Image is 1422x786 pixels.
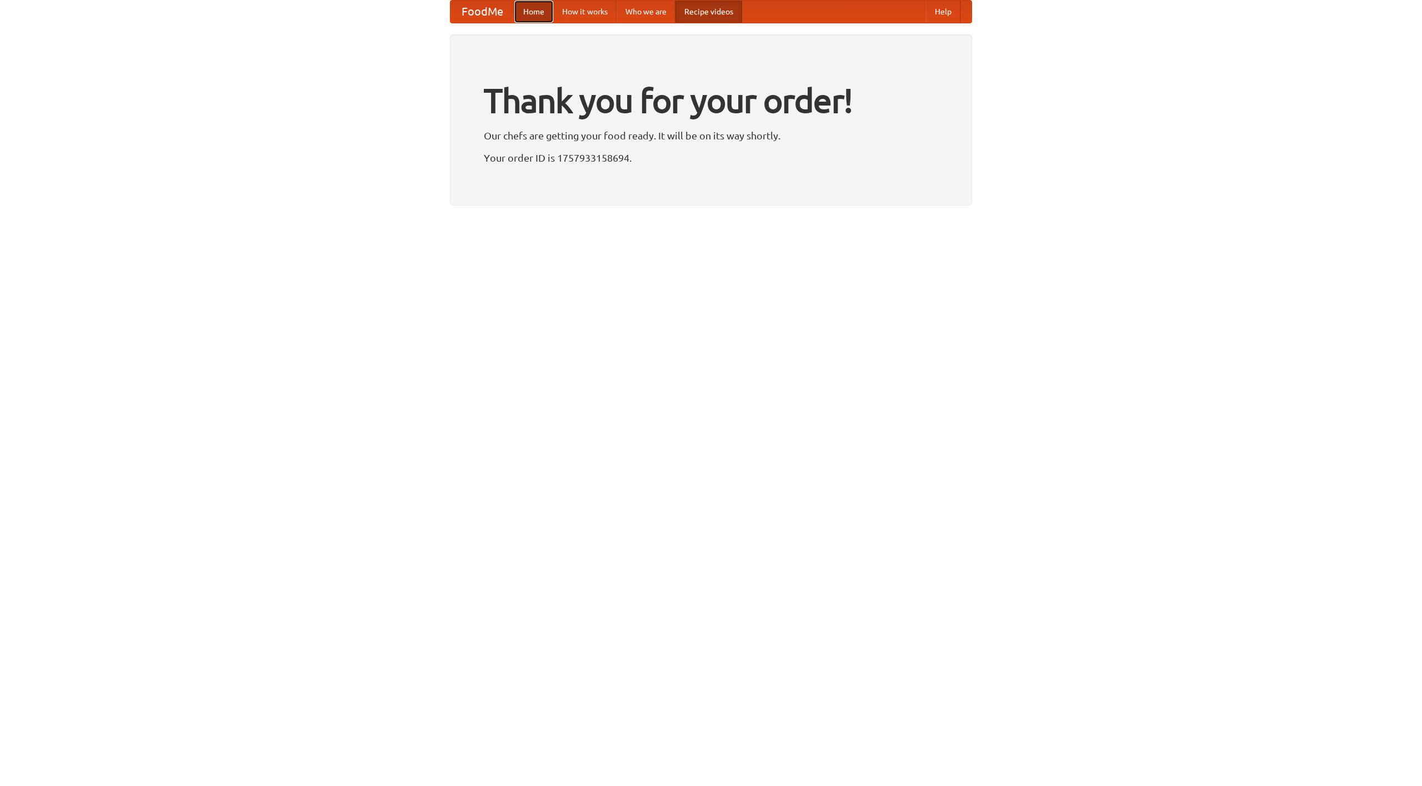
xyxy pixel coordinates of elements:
a: Recipe videos [675,1,742,23]
a: Help [926,1,960,23]
p: Our chefs are getting your food ready. It will be on its way shortly. [484,127,938,144]
a: Who we are [617,1,675,23]
a: How it works [553,1,617,23]
h1: Thank you for your order! [484,74,938,127]
a: FoodMe [450,1,514,23]
p: Your order ID is 1757933158694. [484,149,938,166]
a: Home [514,1,553,23]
